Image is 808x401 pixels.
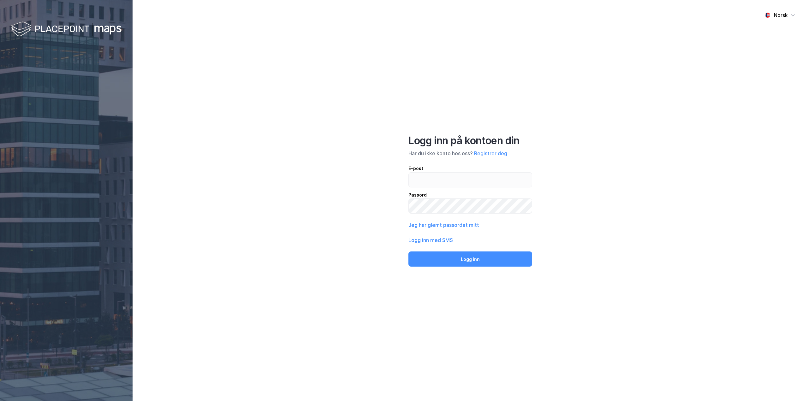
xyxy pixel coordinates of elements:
button: Jeg har glemt passordet mitt [408,221,479,229]
button: Logg inn med SMS [408,236,453,244]
button: Registrer deg [474,150,507,157]
div: Norsk [774,11,788,19]
button: Logg inn [408,251,532,267]
div: E-post [408,165,532,172]
div: Har du ikke konto hos oss? [408,150,532,157]
div: Passord [408,191,532,199]
div: Logg inn på kontoen din [408,134,532,147]
iframe: Chat Widget [776,371,808,401]
img: logo-white.f07954bde2210d2a523dddb988cd2aa7.svg [11,20,122,39]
